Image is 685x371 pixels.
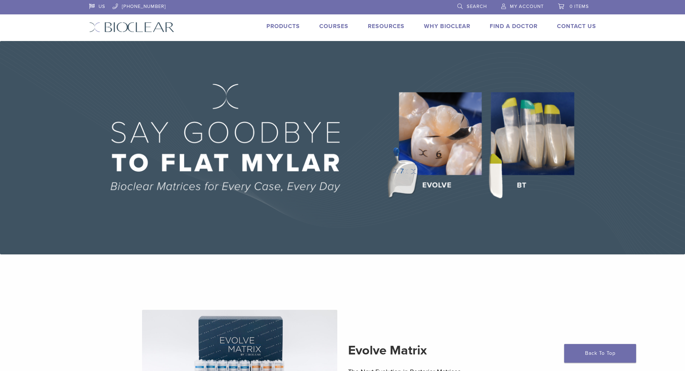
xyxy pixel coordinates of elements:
[564,344,636,363] a: Back To Top
[89,22,174,32] img: Bioclear
[266,23,300,30] a: Products
[467,4,487,9] span: Search
[557,23,596,30] a: Contact Us
[348,342,543,359] h2: Evolve Matrix
[510,4,544,9] span: My Account
[490,23,538,30] a: Find A Doctor
[319,23,348,30] a: Courses
[570,4,589,9] span: 0 items
[368,23,405,30] a: Resources
[424,23,470,30] a: Why Bioclear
